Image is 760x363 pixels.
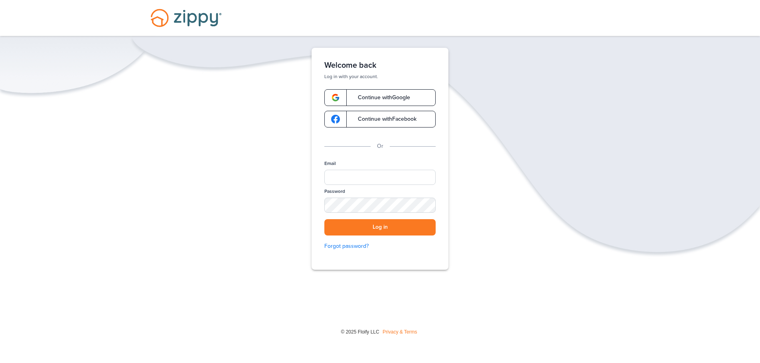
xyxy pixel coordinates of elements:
[324,61,436,70] h1: Welcome back
[341,329,379,335] span: © 2025 Floify LLC
[324,242,436,251] a: Forgot password?
[383,329,417,335] a: Privacy & Terms
[350,95,410,100] span: Continue with Google
[377,142,383,151] p: Or
[324,160,336,167] label: Email
[324,111,436,128] a: google-logoContinue withFacebook
[350,116,417,122] span: Continue with Facebook
[331,115,340,124] img: google-logo
[324,188,345,195] label: Password
[324,170,436,185] input: Email
[331,93,340,102] img: google-logo
[324,89,436,106] a: google-logoContinue withGoogle
[324,198,436,213] input: Password
[324,219,436,235] button: Log in
[324,73,436,80] p: Log in with your account.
